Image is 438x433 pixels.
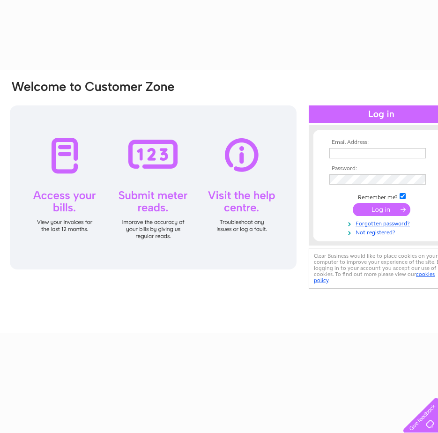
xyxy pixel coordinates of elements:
[353,203,410,216] input: Submit
[327,139,436,146] th: Email Address:
[327,192,436,201] td: Remember me?
[329,218,436,227] a: Forgotten password?
[329,227,436,236] a: Not registered?
[327,165,436,172] th: Password:
[314,271,435,284] a: cookies policy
